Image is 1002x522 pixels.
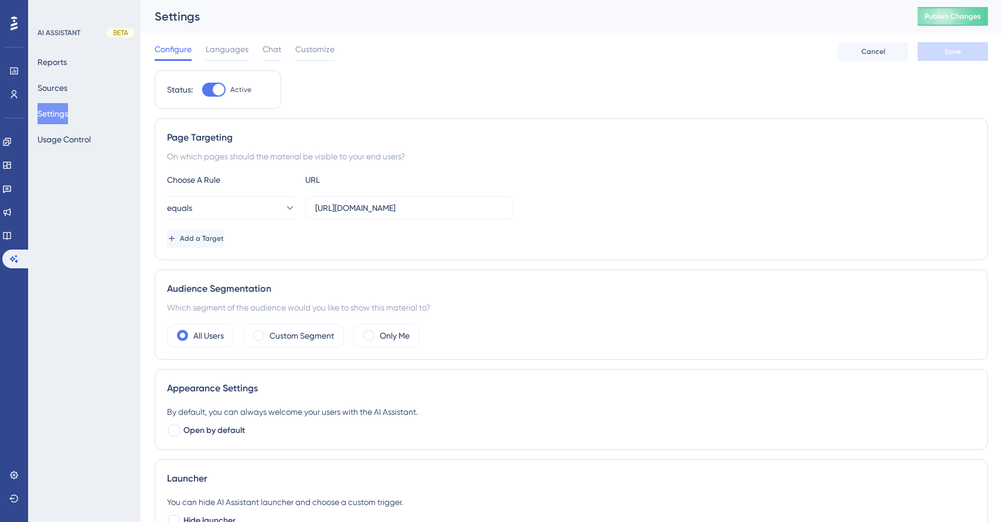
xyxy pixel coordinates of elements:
div: BETA [107,28,135,37]
button: equals [167,196,296,220]
span: Customize [295,42,335,56]
div: Launcher [167,472,976,486]
div: By default, you can always welcome your users with the AI Assistant. [167,405,976,419]
div: On which pages should the material be visible to your end users? [167,149,976,163]
button: Usage Control [38,129,91,150]
span: Chat [263,42,281,56]
div: Status: [167,83,193,97]
span: Languages [206,42,248,56]
button: Settings [38,103,68,124]
div: Choose A Rule [167,173,296,187]
span: Open by default [183,424,245,438]
button: Reports [38,52,67,73]
label: Custom Segment [270,329,334,343]
div: Settings [155,8,888,25]
span: Save [945,47,961,56]
span: Add a Target [180,234,224,243]
div: Appearance Settings [167,381,976,395]
div: URL [305,173,434,187]
button: Save [918,42,988,61]
input: yourwebsite.com/path [315,202,504,214]
span: Active [230,85,251,94]
div: Page Targeting [167,131,976,145]
div: You can hide AI Assistant launcher and choose a custom trigger. [167,495,976,509]
span: Publish Changes [925,12,981,21]
div: Which segment of the audience would you like to show this material to? [167,301,976,315]
span: Cancel [861,47,885,56]
button: Cancel [838,42,908,61]
label: All Users [193,329,224,343]
label: Only Me [380,329,410,343]
span: Configure [155,42,192,56]
div: Audience Segmentation [167,282,976,296]
div: AI ASSISTANT [38,28,80,37]
button: Add a Target [167,229,224,248]
button: Sources [38,77,67,98]
button: Publish Changes [918,7,988,26]
span: equals [167,201,192,215]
